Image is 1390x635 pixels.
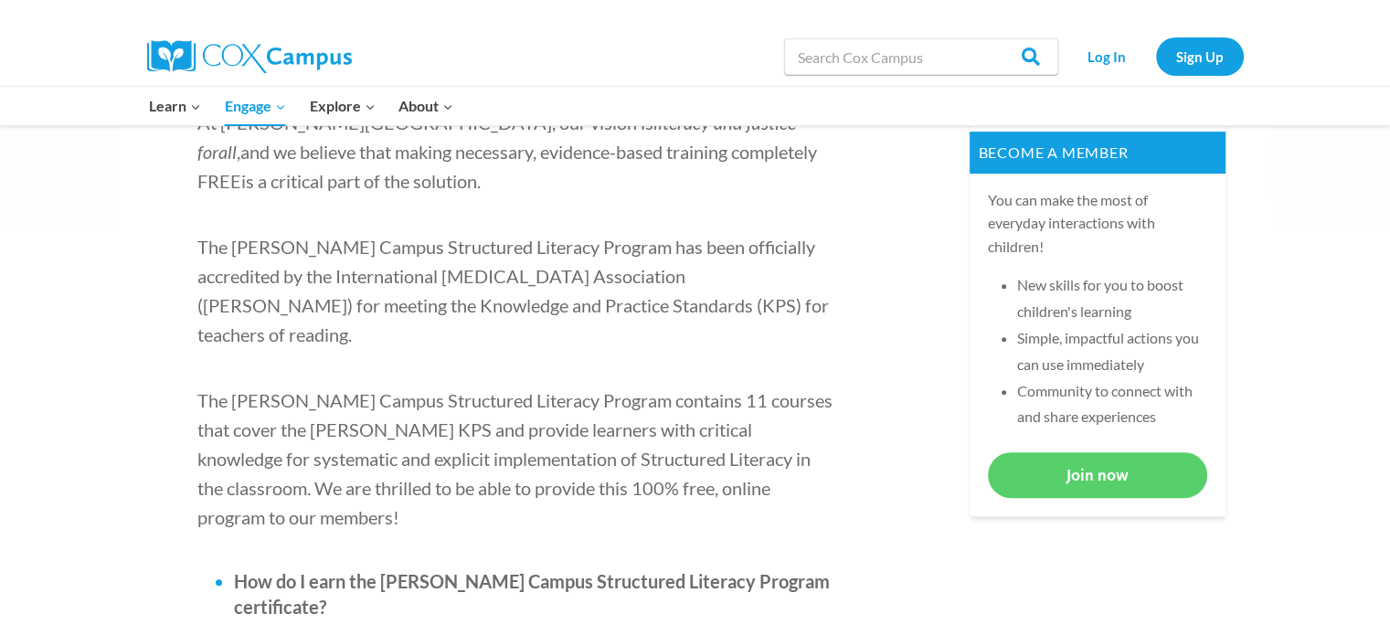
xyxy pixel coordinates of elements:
[138,87,214,125] button: Child menu of Learn
[784,38,1058,75] input: Search Cox Campus
[218,141,237,163] span: all
[387,87,465,125] button: Child menu of About
[147,40,352,73] img: Cox Campus
[1067,37,1244,75] nav: Secondary Navigation
[234,570,830,618] span: How do I earn the [PERSON_NAME] Campus Structured Literacy Program certificate?
[1067,37,1147,75] a: Log In
[197,236,829,345] span: The [PERSON_NAME] Campus Structured Literacy Program has been officially accredited by the Intern...
[197,389,833,528] span: The [PERSON_NAME] Campus Structured Literacy Program contains 11 courses that cover the [PERSON_N...
[138,87,465,125] nav: Primary Navigation
[1156,37,1244,75] a: Sign Up
[298,87,387,125] button: Child menu of Explore
[1017,272,1207,325] li: New skills for you to boost children's learning
[988,188,1207,259] p: You can make the most of everyday interactions with children!
[477,170,481,192] span: .
[1017,325,1207,378] li: Simple, impactful actions you can use immediately
[1017,378,1207,431] li: Community to connect with and share experiences
[197,141,817,192] span: and we believe that making necessary, evidence-based training completely FREE
[970,132,1226,174] p: Become a member
[988,452,1207,497] a: Join now
[237,141,240,163] span: ,
[241,170,477,192] span: is a critical part of the solution
[213,87,298,125] button: Child menu of Engage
